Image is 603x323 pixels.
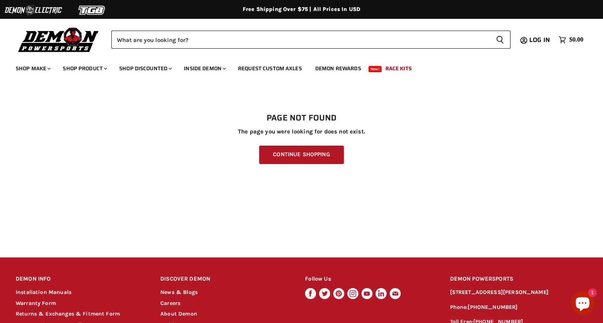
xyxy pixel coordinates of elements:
span: Log in [529,35,550,45]
a: Warranty Form [16,300,56,307]
p: [STREET_ADDRESS][PERSON_NAME] [450,288,587,297]
a: Returns & Exchanges & Fitment Form [16,310,120,317]
p: Phone: [450,303,587,312]
h1: Page not found [16,113,587,123]
img: Demon Electric Logo 2 [4,3,63,18]
ul: Main menu [10,57,581,77]
img: TGB Logo 2 [63,3,122,18]
span: $0.00 [569,36,583,44]
a: Shop Product [57,60,112,77]
a: [PHONE_NUMBER] [468,304,518,310]
a: Shop Make [10,60,55,77]
form: Product [111,31,510,49]
inbox-online-store-chat: Shopify online store chat [568,291,597,317]
h2: Follow Us [305,270,435,288]
p: The page you were looking for does not exist. [16,128,587,135]
a: Request Custom Axles [232,60,308,77]
input: Search [111,31,490,49]
span: New! [369,66,382,72]
a: $0.00 [555,34,587,46]
button: Search [490,31,510,49]
a: Shop Discounted [113,60,176,77]
h2: DEMON INFO [16,270,146,288]
a: Demon Rewards [309,60,367,77]
h2: DEMON POWERSPORTS [450,270,587,288]
a: News & Blogs [160,289,198,296]
a: Installation Manuals [16,289,71,296]
a: Race Kits [380,60,418,77]
a: Log in [526,36,555,44]
a: Continue Shopping [259,146,343,164]
img: Demon Powersports [16,26,102,53]
h2: DISCOVER DEMON [160,270,291,288]
a: Careers [160,300,180,307]
a: About Demon [160,310,197,317]
a: Inside Demon [178,60,231,77]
